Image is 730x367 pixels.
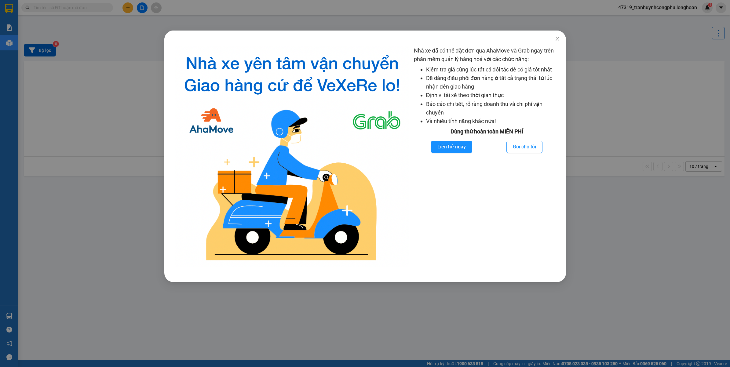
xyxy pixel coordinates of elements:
li: Kiểm tra giá cùng lúc tất cả đối tác để có giá tốt nhất [426,65,560,74]
li: Định vị tài xế theo thời gian thực [426,91,560,100]
div: Nhà xe đã có thể đặt đơn qua AhaMove và Grab ngay trên phần mềm quản lý hàng hoá với các chức năng: [414,46,560,267]
button: Liên hệ ngay [431,141,472,153]
span: Liên hệ ngay [437,143,466,151]
span: Gọi cho tôi [513,143,536,151]
button: Close [549,31,566,48]
li: Báo cáo chi tiết, rõ ràng doanh thu và chi phí vận chuyển [426,100,560,117]
li: Dễ dàng điều phối đơn hàng ở tất cả trạng thái từ lúc nhận đến giao hàng [426,74,560,91]
li: Và nhiều tính năng khác nữa! [426,117,560,125]
span: close [555,36,560,41]
button: Gọi cho tôi [506,141,542,153]
div: Dùng thử hoàn toàn MIỄN PHÍ [414,127,560,136]
img: logo [175,46,409,267]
